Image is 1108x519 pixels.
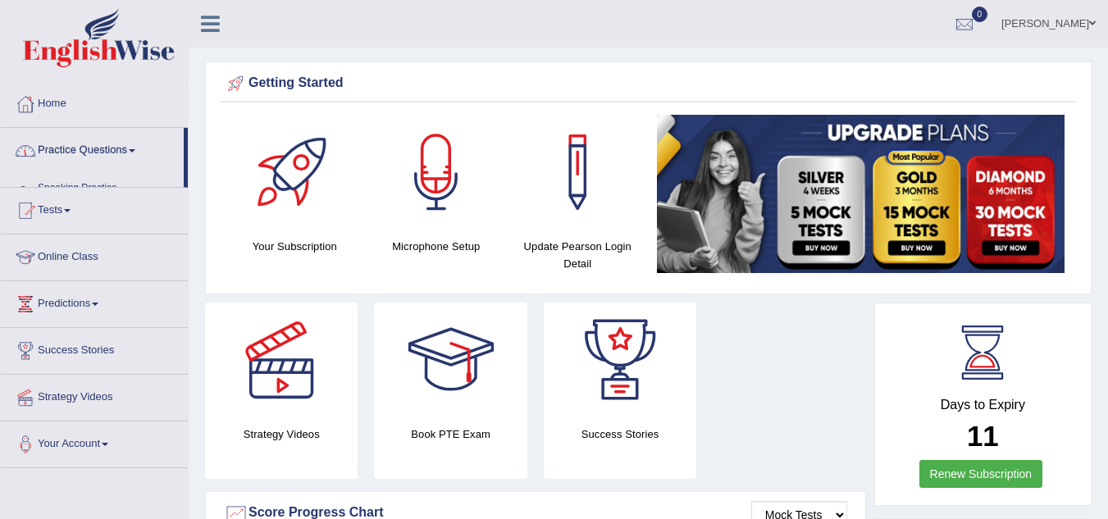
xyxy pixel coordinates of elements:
[544,426,696,443] h4: Success Stories
[919,460,1043,488] a: Renew Subscription
[967,420,999,452] b: 11
[1,421,188,462] a: Your Account
[1,234,188,275] a: Online Class
[30,174,184,203] a: Speaking Practice
[657,115,1065,273] img: small5.jpg
[1,128,184,169] a: Practice Questions
[232,238,358,255] h4: Your Subscription
[1,81,188,122] a: Home
[1,281,188,322] a: Predictions
[1,188,188,229] a: Tests
[1,375,188,416] a: Strategy Videos
[893,398,1073,412] h4: Days to Expiry
[1,328,188,369] a: Success Stories
[205,426,358,443] h4: Strategy Videos
[972,7,988,22] span: 0
[224,71,1073,96] div: Getting Started
[374,238,499,255] h4: Microphone Setup
[515,238,641,272] h4: Update Pearson Login Detail
[374,426,527,443] h4: Book PTE Exam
